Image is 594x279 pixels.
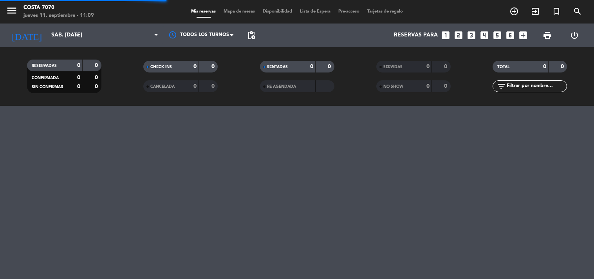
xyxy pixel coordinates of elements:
i: add_box [518,30,528,40]
strong: 0 [211,83,216,89]
strong: 0 [561,64,565,69]
strong: 0 [444,64,449,69]
span: RESERVADAS [32,64,57,68]
span: Tarjetas de regalo [363,9,407,14]
span: CANCELADA [150,85,175,89]
span: CONFIRMADA [32,76,59,80]
span: pending_actions [247,31,256,40]
span: SERVIDAS [383,65,403,69]
strong: 0 [426,83,430,89]
div: LOG OUT [561,24,588,47]
span: Mis reservas [187,9,220,14]
span: Lista de Espera [296,9,334,14]
i: looks_two [453,30,464,40]
span: CHECK INS [150,65,172,69]
i: filter_list [497,82,506,91]
i: power_settings_new [570,31,579,40]
i: turned_in_not [552,7,561,16]
span: Disponibilidad [259,9,296,14]
span: SENTADAS [267,65,288,69]
span: Pre-acceso [334,9,363,14]
span: TOTAL [497,65,509,69]
span: Mapa de mesas [220,9,259,14]
span: RE AGENDADA [267,85,296,89]
strong: 0 [95,75,99,80]
i: looks_6 [505,30,515,40]
strong: 0 [193,64,197,69]
div: Costa 7070 [23,4,94,12]
i: arrow_drop_down [73,31,82,40]
div: jueves 11. septiembre - 11:09 [23,12,94,20]
button: menu [6,5,18,19]
strong: 0 [426,64,430,69]
span: NO SHOW [383,85,403,89]
i: search [573,7,582,16]
input: Filtrar por nombre... [506,82,567,91]
strong: 0 [328,64,332,69]
i: [DATE] [6,27,47,44]
strong: 0 [77,63,80,68]
strong: 0 [543,64,546,69]
i: looks_3 [466,30,477,40]
strong: 0 [95,63,99,68]
span: Reservas para [394,32,438,38]
i: looks_5 [492,30,502,40]
span: print [543,31,552,40]
strong: 0 [444,83,449,89]
i: exit_to_app [531,7,540,16]
strong: 0 [310,64,313,69]
strong: 0 [193,83,197,89]
i: looks_one [441,30,451,40]
span: SIN CONFIRMAR [32,85,63,89]
strong: 0 [77,75,80,80]
i: looks_4 [479,30,489,40]
i: add_circle_outline [509,7,519,16]
strong: 0 [211,64,216,69]
strong: 0 [95,84,99,89]
strong: 0 [77,84,80,89]
i: menu [6,5,18,16]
